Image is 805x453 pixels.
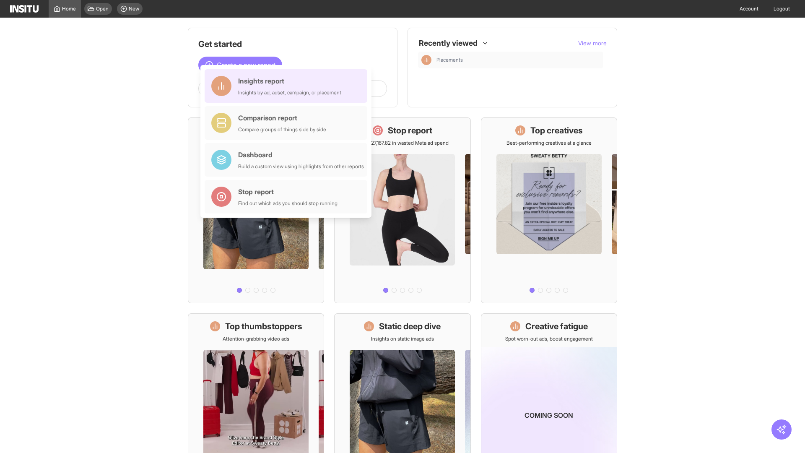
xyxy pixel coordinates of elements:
[238,163,364,170] div: Build a custom view using highlights from other reports
[481,117,617,303] a: Top creativesBest-performing creatives at a glance
[238,76,341,86] div: Insights report
[238,89,341,96] div: Insights by ad, adset, campaign, or placement
[238,187,338,197] div: Stop report
[10,5,39,13] img: Logo
[198,38,387,50] h1: Get started
[225,320,302,332] h1: Top thumbstoppers
[198,57,282,73] button: Create a new report
[223,336,289,342] p: Attention-grabbing video ads
[62,5,76,12] span: Home
[436,57,600,63] span: Placements
[188,117,324,303] a: What's live nowSee all active ads instantly
[436,57,463,63] span: Placements
[129,5,139,12] span: New
[356,140,449,146] p: Save £27,167.82 in wasted Meta ad spend
[371,336,434,342] p: Insights on static image ads
[238,150,364,160] div: Dashboard
[238,200,338,207] div: Find out which ads you should stop running
[379,320,441,332] h1: Static deep dive
[530,125,583,136] h1: Top creatives
[506,140,592,146] p: Best-performing creatives at a glance
[238,126,326,133] div: Compare groups of things side by side
[334,117,470,303] a: Stop reportSave £27,167.82 in wasted Meta ad spend
[578,39,607,47] button: View more
[217,60,275,70] span: Create a new report
[421,55,431,65] div: Insights
[388,125,432,136] h1: Stop report
[96,5,109,12] span: Open
[238,113,326,123] div: Comparison report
